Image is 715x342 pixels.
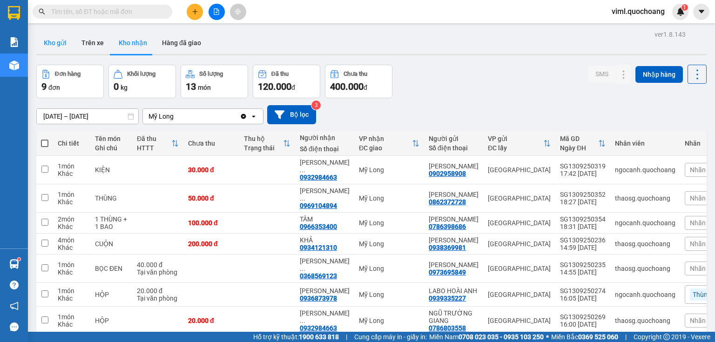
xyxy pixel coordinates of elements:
[615,140,675,147] div: Nhân viên
[359,317,419,324] div: Mỹ Long
[488,291,551,298] div: [GEOGRAPHIC_DATA]
[560,198,606,206] div: 18:27 [DATE]
[300,295,337,302] div: 0936873978
[239,131,295,156] th: Toggle SortBy
[354,332,427,342] span: Cung cấp máy in - giấy in:
[258,81,291,92] span: 120.000
[58,191,86,198] div: 1 món
[55,71,81,77] div: Đơn hàng
[615,194,675,202] div: thaosg.quochoang
[58,321,86,328] div: Khác
[41,81,47,92] span: 9
[459,333,544,341] strong: 0708 023 035 - 0935 103 250
[429,215,479,223] div: NGUYỄN QUỐC CHIẾN
[95,240,128,248] div: CUỘN
[9,37,19,47] img: solution-icon
[560,223,606,230] div: 18:31 [DATE]
[137,135,171,142] div: Đã thu
[429,324,466,332] div: 0786803558
[299,333,339,341] strong: 1900 633 818
[429,223,466,230] div: 0786398686
[697,7,706,16] span: caret-down
[209,4,225,20] button: file-add
[137,295,179,302] div: Tại văn phòng
[188,240,235,248] div: 200.000 đ
[300,257,350,272] div: TRƯƠNG MAI HOÀNG
[108,65,176,98] button: Khối lượng0kg
[560,135,598,142] div: Mã GD
[188,317,235,324] div: 20.000 đ
[186,81,196,92] span: 13
[429,135,479,142] div: Người gửi
[58,215,86,223] div: 2 món
[560,313,606,321] div: SG1309250269
[325,65,392,98] button: Chưa thu400.000đ
[300,187,350,202] div: HỒ ĐÌNH ĐỨC
[300,324,337,332] div: 0932984663
[58,170,86,177] div: Khác
[95,317,128,324] div: HỘP
[560,162,606,170] div: SG1309250319
[488,240,551,248] div: [GEOGRAPHIC_DATA]
[429,295,466,302] div: 0939335227
[58,313,86,321] div: 1 món
[359,194,419,202] div: Mỹ Long
[429,268,466,276] div: 0973695849
[300,309,350,324] div: NGUYỄN QUỐC VIỆT
[48,84,60,91] span: đơn
[253,332,339,342] span: Hỗ trợ kỹ thuật:
[359,265,419,272] div: Mỹ Long
[551,332,618,342] span: Miền Bắc
[364,84,367,91] span: đ
[58,236,86,244] div: 4 món
[429,236,479,244] div: NGUYỄN QUỐC THÁI
[36,32,74,54] button: Kho gửi
[58,244,86,251] div: Khác
[488,144,543,152] div: ĐC lấy
[311,101,321,110] sup: 3
[137,268,179,276] div: Tại văn phòng
[39,8,45,15] span: search
[95,144,128,152] div: Ghi chú
[95,135,128,142] div: Tên món
[560,236,606,244] div: SG1309250236
[300,202,337,209] div: 0969104894
[300,272,337,280] div: 0368569123
[8,6,20,20] img: logo-vxr
[95,166,128,174] div: KIỆN
[488,135,543,142] div: VP gửi
[10,322,19,331] span: message
[429,287,479,295] div: LABO HOÀI ANH
[137,144,171,152] div: HTTT
[300,145,350,153] div: Số điện thoại
[676,7,685,16] img: icon-new-feature
[300,265,305,272] span: ...
[488,166,551,174] div: [GEOGRAPHIC_DATA]
[683,4,686,11] span: 1
[58,162,86,170] div: 1 món
[429,170,466,177] div: 0902958908
[560,261,606,268] div: SG1309250235
[244,135,283,142] div: Thu hộ
[615,291,675,298] div: ngocanh.quochoang
[488,219,551,227] div: [GEOGRAPHIC_DATA]
[300,317,305,324] span: ...
[604,6,672,17] span: viml.quochoang
[300,215,350,223] div: TÂM
[291,84,295,91] span: đ
[615,265,675,272] div: thaosg.quochoang
[58,261,86,268] div: 1 món
[198,84,211,91] span: món
[429,261,479,268] div: HUỲNH TRƯƠNG LÝ
[36,65,104,98] button: Đơn hàng9đơn
[199,71,223,77] div: Số lượng
[429,198,466,206] div: 0862372728
[560,295,606,302] div: 16:05 [DATE]
[155,32,209,54] button: Hàng đã giao
[137,261,179,268] div: 40.000 đ
[560,287,606,295] div: SG1309250274
[181,65,248,98] button: Số lượng13món
[137,287,179,295] div: 20.000 đ
[51,7,161,17] input: Tìm tên, số ĐT hoặc mã đơn
[95,215,128,230] div: 1 THÙNG + 1 BAO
